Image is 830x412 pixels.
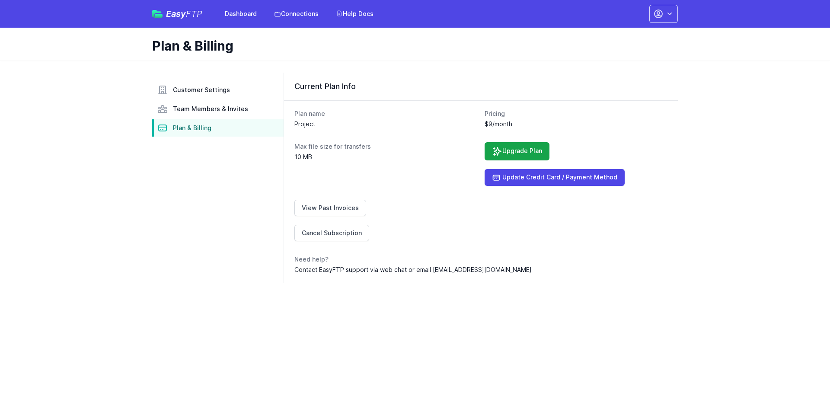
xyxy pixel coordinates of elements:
a: Plan & Billing [152,119,284,137]
a: Dashboard [220,6,262,22]
span: Easy [166,10,202,18]
a: Connections [269,6,324,22]
dt: Pricing [485,109,668,118]
dt: Max file size for transfers [294,142,478,151]
dt: Plan name [294,109,478,118]
a: Cancel Subscription [294,225,369,241]
img: easyftp_logo.png [152,10,163,18]
dd: Contact EasyFTP support via web chat or email [EMAIL_ADDRESS][DOMAIN_NAME] [294,265,667,274]
span: Plan & Billing [173,124,211,132]
dd: $9/month [485,120,668,128]
a: Upgrade Plan [485,142,549,160]
a: Customer Settings [152,81,284,99]
h1: Plan & Billing [152,38,671,54]
dt: Need help? [294,255,667,264]
span: FTP [186,9,202,19]
h3: Current Plan Info [294,81,667,92]
dd: Project [294,120,478,128]
a: Help Docs [331,6,379,22]
a: Update Credit Card / Payment Method [485,169,625,186]
a: View Past Invoices [294,200,366,216]
span: Team Members & Invites [173,105,248,113]
a: Team Members & Invites [152,100,284,118]
span: Customer Settings [173,86,230,94]
a: EasyFTP [152,10,202,18]
dd: 10 MB [294,153,478,161]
